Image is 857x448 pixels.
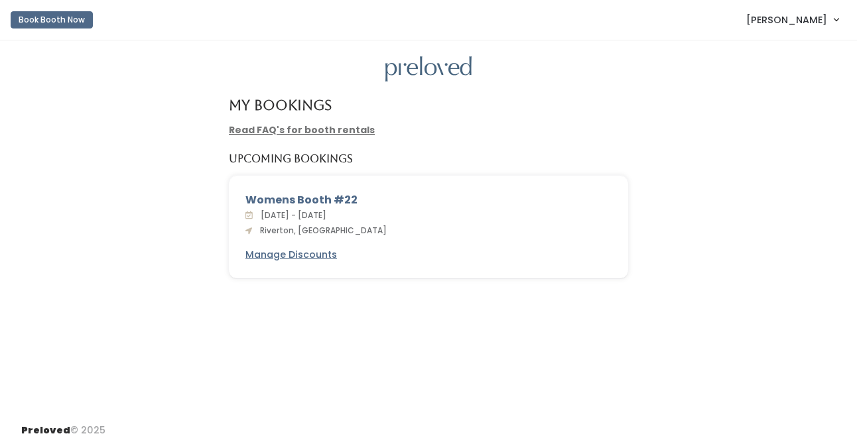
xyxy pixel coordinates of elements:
span: [DATE] - [DATE] [255,209,326,221]
h4: My Bookings [229,97,332,113]
img: preloved logo [385,56,472,82]
div: Womens Booth #22 [245,192,612,208]
span: Riverton, [GEOGRAPHIC_DATA] [255,225,387,236]
span: [PERSON_NAME] [746,13,827,27]
a: Book Booth Now [11,5,93,34]
h5: Upcoming Bookings [229,153,353,165]
a: Read FAQ's for booth rentals [229,123,375,137]
a: Manage Discounts [245,248,337,262]
div: © 2025 [21,413,105,437]
button: Book Booth Now [11,11,93,28]
u: Manage Discounts [245,248,337,261]
a: [PERSON_NAME] [733,5,852,34]
span: Preloved [21,423,70,437]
